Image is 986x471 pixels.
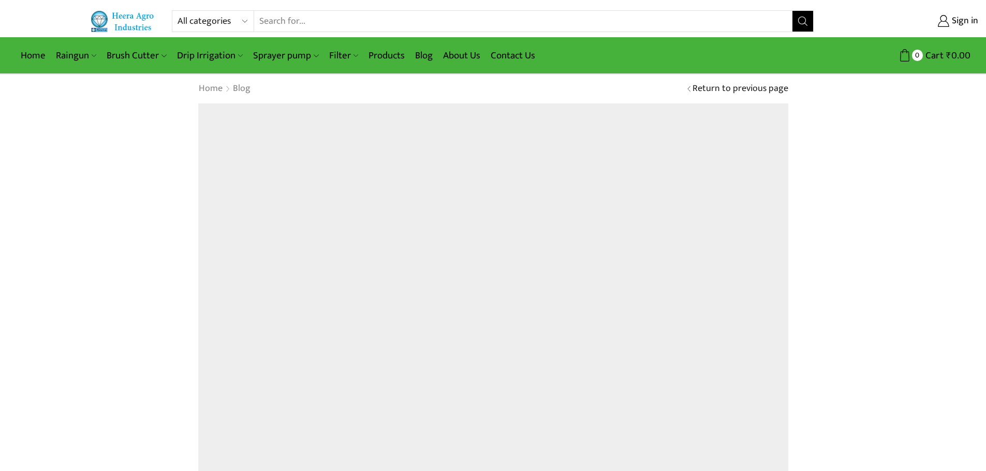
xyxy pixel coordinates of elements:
[232,82,251,96] a: Blog
[172,43,248,68] a: Drip Irrigation
[101,43,171,68] a: Brush Cutter
[829,12,978,31] a: Sign in
[438,43,485,68] a: About Us
[254,11,793,32] input: Search for...
[16,43,51,68] a: Home
[248,43,323,68] a: Sprayer pump
[923,49,944,63] span: Cart
[912,50,923,60] span: 0
[485,43,540,68] a: Contact Us
[946,48,970,64] bdi: 0.00
[324,43,363,68] a: Filter
[51,43,101,68] a: Raingun
[198,82,223,96] a: Home
[693,82,788,96] a: Return to previous page
[792,11,813,32] button: Search button
[363,43,410,68] a: Products
[410,43,438,68] a: Blog
[824,46,970,65] a: 0 Cart ₹0.00
[949,14,978,28] span: Sign in
[946,48,951,64] span: ₹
